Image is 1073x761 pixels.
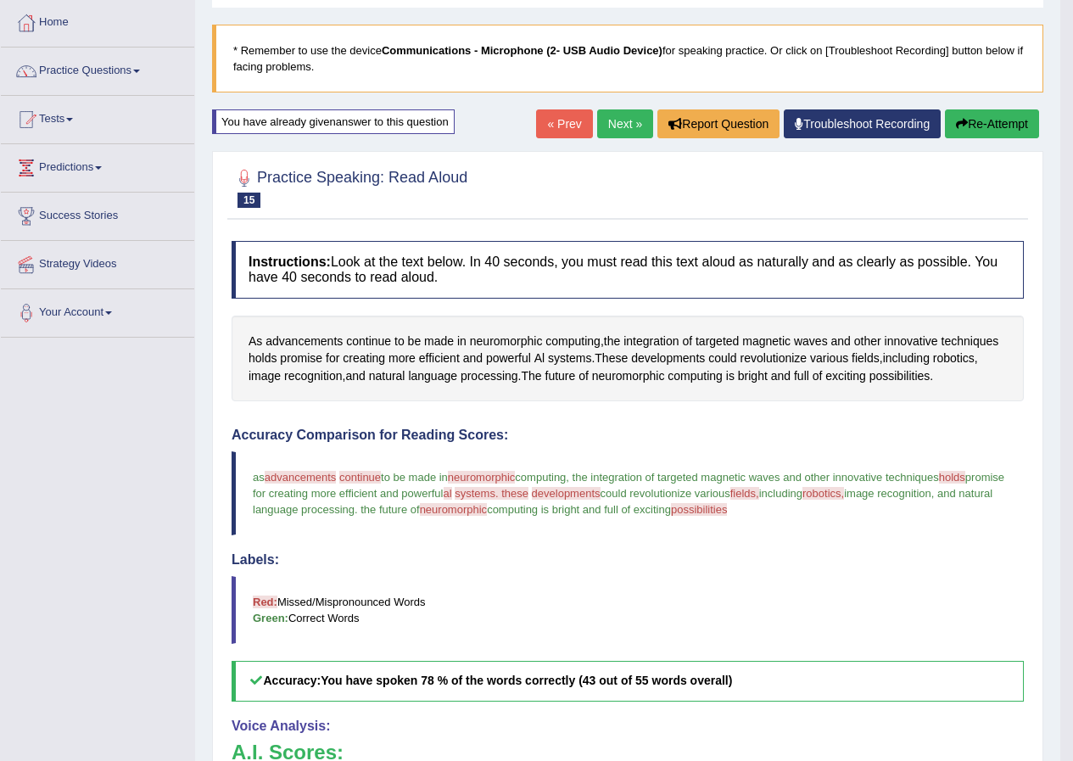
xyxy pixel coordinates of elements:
[232,576,1024,644] blockquote: Missed/Mispronounced Words Correct Words
[657,109,780,138] button: Report Question
[813,367,823,385] span: Click to see word definition
[444,487,452,500] span: al
[232,719,1024,734] h4: Voice Analysis:
[771,367,791,385] span: Click to see word definition
[534,350,545,367] span: Click to see word definition
[854,333,881,350] span: Click to see word definition
[933,350,975,367] span: Click to see word definition
[461,367,518,385] span: Click to see word definition
[784,109,941,138] a: Troubleshoot Recording
[1,48,194,90] a: Practice Questions
[597,109,653,138] a: Next »
[595,350,628,367] span: Click to see word definition
[1,241,194,283] a: Strategy Videos
[212,25,1043,92] blockquote: * Remember to use the device for speaking practice. Or click on [Troubleshoot Recording] button b...
[696,333,739,350] span: Click to see word definition
[794,333,828,350] span: Click to see word definition
[232,552,1024,568] h4: Labels:
[232,316,1024,402] div: , . , , , . .
[883,350,930,367] span: Click to see word definition
[869,367,930,385] span: Click to see word definition
[487,503,671,516] span: computing is bright and full of exciting
[326,350,339,367] span: Click to see word definition
[545,367,576,385] span: Click to see word definition
[448,471,516,484] span: neuromorphic
[420,503,488,516] span: neuromorphic
[355,503,358,516] span: .
[545,333,601,350] span: Click to see word definition
[578,367,589,385] span: Click to see word definition
[759,487,802,500] span: including
[232,428,1024,443] h4: Accuracy Comparison for Reading Scores:
[931,487,935,500] span: ,
[604,333,620,350] span: Click to see word definition
[515,471,566,484] span: computing
[238,193,260,208] span: 15
[394,333,405,350] span: Click to see word definition
[852,350,880,367] span: Click to see word definition
[455,487,528,500] span: systems. these
[945,109,1039,138] button: Re-Attempt
[343,350,385,367] span: Click to see word definition
[592,367,665,385] span: Click to see word definition
[253,471,265,484] span: as
[381,471,448,484] span: to be made in
[284,367,343,385] span: Click to see word definition
[360,503,419,516] span: the future of
[253,596,277,608] b: Red:
[742,333,791,350] span: Click to see word definition
[265,471,337,484] span: advancements
[265,333,343,350] span: Click to see word definition
[470,333,543,350] span: Click to see word definition
[802,487,844,500] span: robotics,
[424,333,454,350] span: Click to see word definition
[844,487,931,500] span: image recognition
[253,612,288,624] b: Green:
[232,165,467,208] h2: Practice Speaking: Read Aloud
[825,367,865,385] span: Click to see word definition
[726,367,735,385] span: Click to see word definition
[345,367,365,385] span: Click to see word definition
[321,674,732,687] b: You have spoken 78 % of the words correctly (43 out of 55 words overall)
[668,367,723,385] span: Click to see word definition
[1,96,194,138] a: Tests
[885,333,938,350] span: Click to see word definition
[536,109,592,138] a: « Prev
[631,350,705,367] span: Click to see word definition
[623,333,679,350] span: Click to see word definition
[419,350,460,367] span: Click to see word definition
[939,471,965,484] span: holds
[249,333,262,350] span: Click to see word definition
[730,487,759,500] span: fields,
[339,471,381,484] span: continue
[280,350,322,367] span: Click to see word definition
[810,350,848,367] span: Click to see word definition
[486,350,531,367] span: Click to see word definition
[831,333,851,350] span: Click to see word definition
[942,333,999,350] span: Click to see word definition
[232,661,1024,701] h5: Accuracy:
[1,193,194,235] a: Success Stories
[1,144,194,187] a: Predictions
[408,333,422,350] span: Click to see word definition
[408,367,457,385] span: Click to see word definition
[738,367,768,385] span: Click to see word definition
[601,487,730,500] span: could revolutionize various
[369,367,405,385] span: Click to see word definition
[249,255,331,269] b: Instructions:
[682,333,692,350] span: Click to see word definition
[249,350,277,367] span: Click to see word definition
[388,350,416,367] span: Click to see word definition
[457,333,467,350] span: Click to see word definition
[232,241,1024,298] h4: Look at the text below. In 40 seconds, you must read this text aloud as naturally and as clearly ...
[463,350,483,367] span: Click to see word definition
[212,109,455,134] div: You have already given answer to this question
[794,367,809,385] span: Click to see word definition
[740,350,808,367] span: Click to see word definition
[573,471,939,484] span: the integration of targeted magnetic waves and other innovative techniques
[671,503,727,516] span: possibilities
[521,367,541,385] span: Click to see word definition
[382,44,662,57] b: Communications - Microphone (2- USB Audio Device)
[249,367,281,385] span: Click to see word definition
[346,333,391,350] span: Click to see word definition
